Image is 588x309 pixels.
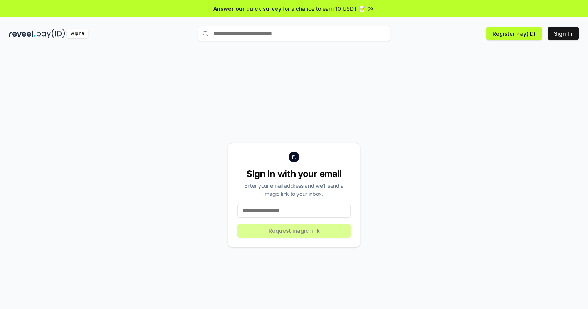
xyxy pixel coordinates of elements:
div: Sign in with your email [237,168,351,180]
img: reveel_dark [9,29,35,38]
span: Answer our quick survey [213,5,281,13]
span: for a chance to earn 10 USDT 📝 [283,5,365,13]
div: Alpha [67,29,88,38]
img: logo_small [289,152,299,162]
img: pay_id [37,29,65,38]
button: Register Pay(ID) [486,27,542,40]
div: Enter your email address and we’ll send a magic link to your inbox. [237,182,351,198]
button: Sign In [548,27,579,40]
